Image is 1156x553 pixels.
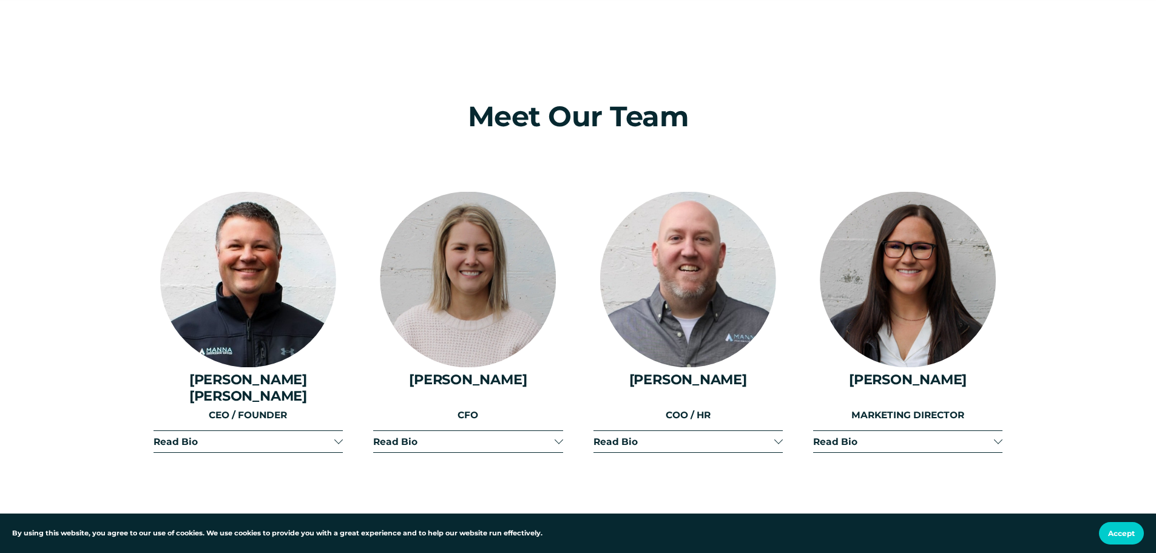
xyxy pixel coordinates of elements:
[593,431,783,452] button: Read Bio
[154,371,343,403] h4: [PERSON_NAME] [PERSON_NAME]
[593,436,774,447] span: Read Bio
[373,408,563,423] p: CFO
[593,371,783,387] h4: [PERSON_NAME]
[373,431,563,452] button: Read Bio
[373,371,563,387] h4: [PERSON_NAME]
[813,431,1002,452] button: Read Bio
[813,371,1002,387] h4: [PERSON_NAME]
[813,436,994,447] span: Read Bio
[154,408,343,423] p: CEO / FOUNDER
[154,436,334,447] span: Read Bio
[1099,522,1144,545] button: Accept
[813,408,1002,423] p: MARKETING DIRECTOR
[373,436,554,447] span: Read Bio
[12,528,543,539] p: By using this website, you agree to our use of cookies. We use cookies to provide you with a grea...
[1108,529,1135,538] span: Accept
[154,431,343,452] button: Read Bio
[593,408,783,423] p: COO / HR
[468,99,689,134] span: Meet Our Team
